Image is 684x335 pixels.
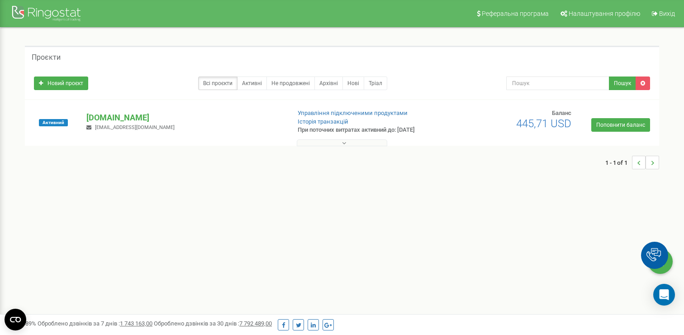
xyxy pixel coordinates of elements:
[86,112,283,124] p: [DOMAIN_NAME]
[198,77,237,90] a: Всі проєкти
[609,77,636,90] button: Пошук
[32,53,61,62] h5: Проєкти
[5,309,26,330] button: Open CMP widget
[591,118,650,132] a: Поповнити баланс
[659,10,675,17] span: Вихід
[569,10,640,17] span: Налаштування профілю
[552,110,571,116] span: Баланс
[298,118,348,125] a: Історія транзакцій
[154,320,272,327] span: Оброблено дзвінків за 30 днів :
[605,147,659,178] nav: ...
[298,110,408,116] a: Управління підключеними продуктами
[38,320,152,327] span: Оброблено дзвінків за 7 днів :
[314,77,343,90] a: Архівні
[506,77,609,90] input: Пошук
[266,77,315,90] a: Не продовжені
[237,77,267,90] a: Активні
[364,77,387,90] a: Тріал
[482,10,549,17] span: Реферальна програма
[239,320,272,327] u: 7 792 489,00
[516,117,571,130] span: 445,71 USD
[120,320,152,327] u: 1 743 163,00
[653,284,675,306] div: Open Intercom Messenger
[342,77,364,90] a: Нові
[605,156,632,169] span: 1 - 1 of 1
[39,119,68,126] span: Активний
[95,124,175,130] span: [EMAIL_ADDRESS][DOMAIN_NAME]
[34,77,88,90] a: Новий проєкт
[298,126,442,134] p: При поточних витратах активний до: [DATE]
